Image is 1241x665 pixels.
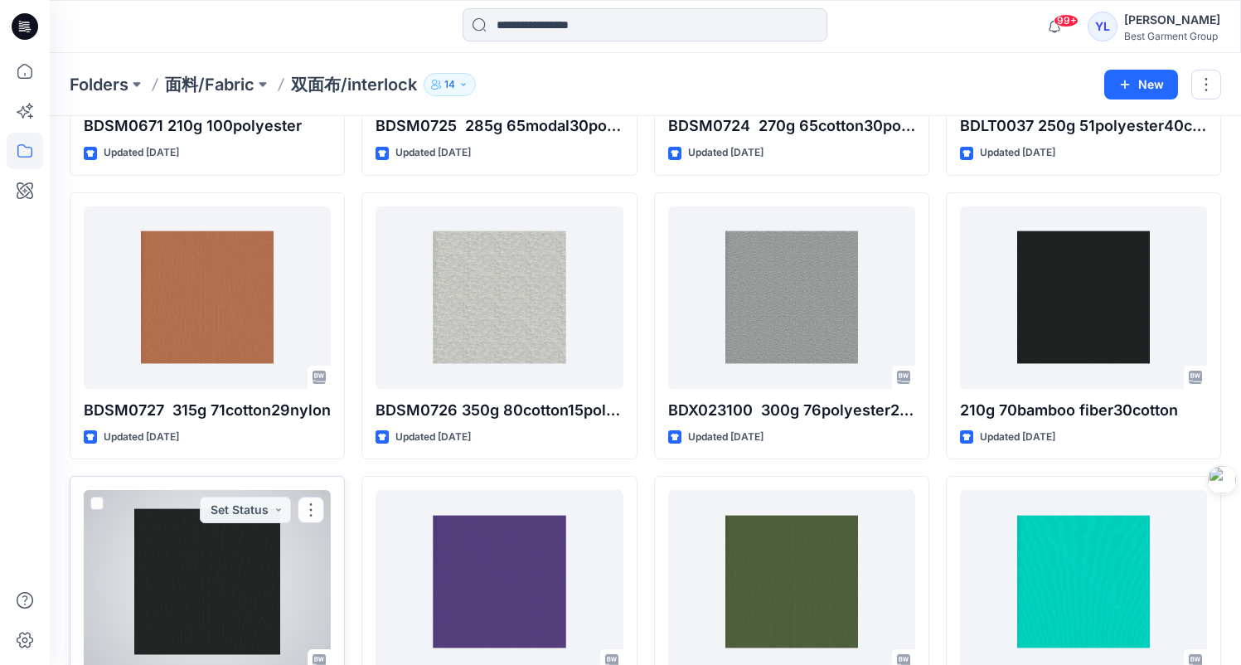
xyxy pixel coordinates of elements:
p: Updated [DATE] [395,429,471,446]
div: YL [1088,12,1117,41]
button: 14 [424,73,476,96]
p: BDSM0671 210g 100polyester [84,114,331,138]
p: Updated [DATE] [688,429,764,446]
p: 双面布/interlock [291,73,417,96]
button: New [1104,70,1178,100]
p: Updated [DATE] [980,429,1055,446]
div: Best Garment Group [1124,30,1220,42]
a: BDSM0727 315g 71cotton29nylon [84,206,331,389]
p: Updated [DATE] [395,144,471,162]
p: BDX023100 300g 76polyester22viscose2spandex [668,399,915,422]
a: BDX023100 300g 76polyester22viscose2spandex [668,206,915,389]
p: BDSM0727 315g 71cotton29nylon [84,399,331,422]
p: Updated [DATE] [104,429,179,446]
p: BDSM0726 350g 80cotton15polyester5elastane [376,399,623,422]
p: BDLT0037 250g 51polyester40cotton6rayon3elastane [960,114,1207,138]
a: 面料/Fabric [165,73,255,96]
p: 14 [444,75,455,94]
p: BDSM0724 270g 65cotton30polyester5spandex [668,114,915,138]
p: Updated [DATE] [688,144,764,162]
p: Updated [DATE] [980,144,1055,162]
p: 210g 70bamboo fiber30cotton [960,399,1207,422]
a: 210g 70bamboo fiber30cotton [960,206,1207,389]
div: [PERSON_NAME] [1124,10,1220,30]
p: BDSM0725 285g 65modal30polyester5spandex [376,114,623,138]
a: Folders [70,73,128,96]
p: Updated [DATE] [104,144,179,162]
a: BDSM0726 350g 80cotton15polyester5elastane [376,206,623,389]
span: 99+ [1054,14,1079,27]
